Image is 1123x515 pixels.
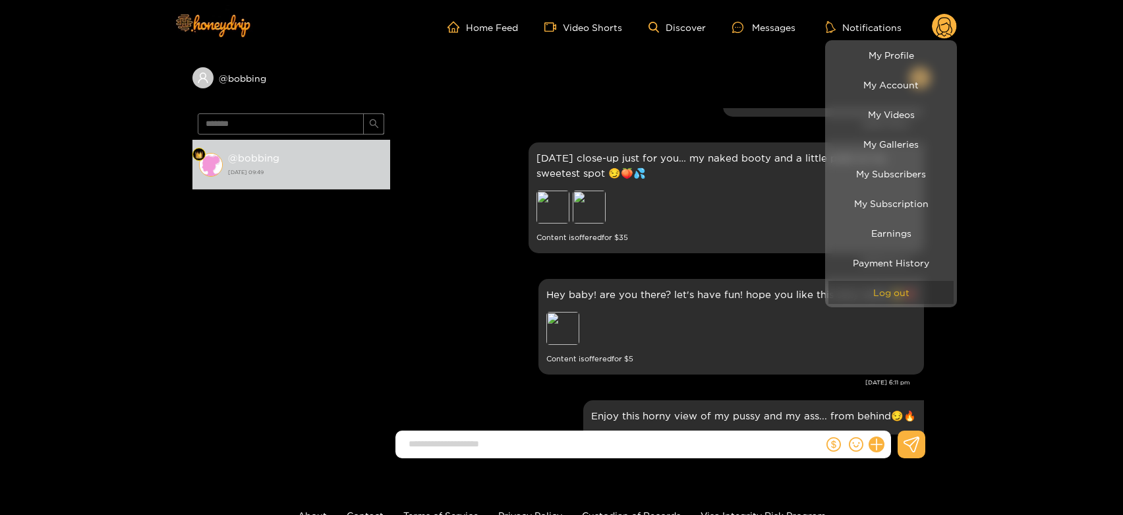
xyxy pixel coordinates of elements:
[828,133,954,156] a: My Galleries
[828,222,954,245] a: Earnings
[828,162,954,185] a: My Subscribers
[828,281,954,304] button: Log out
[828,73,954,96] a: My Account
[828,192,954,215] a: My Subscription
[828,251,954,274] a: Payment History
[828,103,954,126] a: My Videos
[828,44,954,67] a: My Profile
